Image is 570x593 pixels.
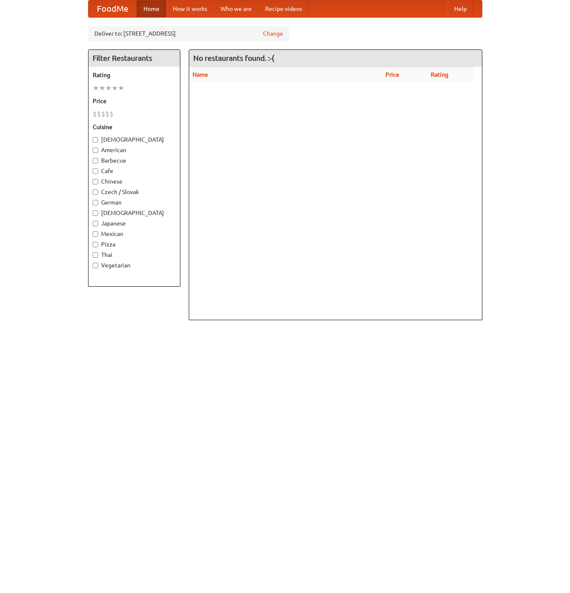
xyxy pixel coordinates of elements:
[99,83,105,93] li: ★
[93,179,98,184] input: Chinese
[214,0,258,17] a: Who we are
[263,29,283,38] a: Change
[93,221,98,226] input: Japanese
[193,54,274,62] ng-pluralize: No restaurants found. :-(
[93,156,176,165] label: Barbecue
[93,231,98,237] input: Mexican
[93,135,176,144] label: [DEMOGRAPHIC_DATA]
[93,200,98,205] input: German
[88,26,289,41] div: Deliver to: [STREET_ADDRESS]
[93,230,176,238] label: Mexican
[101,109,105,119] li: $
[93,71,176,79] h5: Rating
[93,177,176,186] label: Chinese
[93,188,176,196] label: Czech / Slovak
[93,167,176,175] label: Cafe
[93,189,98,195] input: Czech / Slovak
[93,240,176,249] label: Pizza
[105,83,112,93] li: ★
[93,263,98,268] input: Vegetarian
[93,158,98,163] input: Barbecue
[93,219,176,228] label: Japanese
[431,71,448,78] a: Rating
[105,109,109,119] li: $
[166,0,214,17] a: How it works
[93,198,176,207] label: German
[93,83,99,93] li: ★
[88,0,137,17] a: FoodMe
[93,242,98,247] input: Pizza
[193,71,208,78] a: Name
[385,71,399,78] a: Price
[137,0,166,17] a: Home
[93,123,176,131] h5: Cuisine
[93,251,176,259] label: Thai
[109,109,114,119] li: $
[93,168,98,174] input: Cafe
[93,210,98,216] input: [DEMOGRAPHIC_DATA]
[448,0,474,17] a: Help
[93,97,176,105] h5: Price
[112,83,118,93] li: ★
[97,109,101,119] li: $
[118,83,124,93] li: ★
[93,137,98,142] input: [DEMOGRAPHIC_DATA]
[93,261,176,269] label: Vegetarian
[88,50,180,67] h4: Filter Restaurants
[93,109,97,119] li: $
[93,146,176,154] label: American
[93,209,176,217] label: [DEMOGRAPHIC_DATA]
[93,252,98,258] input: Thai
[258,0,309,17] a: Recipe videos
[93,148,98,153] input: American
